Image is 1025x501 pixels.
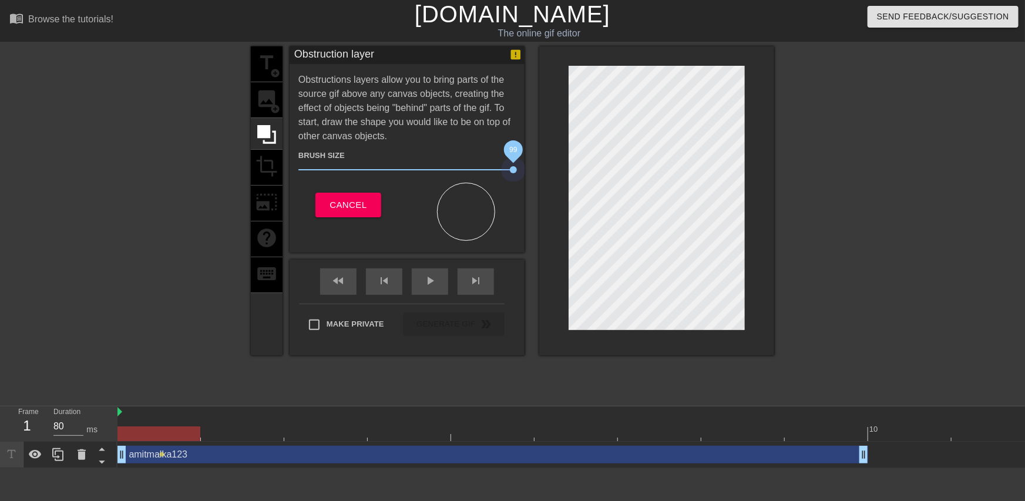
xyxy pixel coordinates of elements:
span: fast_rewind [331,274,345,288]
span: skip_next [469,274,483,288]
div: Frame [9,406,45,441]
span: Make Private [327,318,384,330]
span: skip_previous [377,274,391,288]
span: drag_handle [116,449,127,460]
div: ms [86,423,98,436]
span: 99 [509,145,517,153]
span: Cancel [330,197,367,213]
span: menu_book [9,11,23,25]
button: Cancel [315,193,381,217]
div: Obstruction layer [294,46,374,64]
div: The online gif editor [348,26,731,41]
span: drag_handle [858,449,869,460]
span: Send Feedback/Suggestion [877,9,1009,24]
a: Browse the tutorials! [9,11,113,29]
a: [DOMAIN_NAME] [415,1,610,27]
div: Obstructions layers allow you to bring parts of the source gif above any canvas objects, creating... [298,73,516,241]
button: Send Feedback/Suggestion [868,6,1019,28]
label: Brush Size [298,150,345,162]
div: Browse the tutorials! [28,14,113,24]
label: Duration [53,409,80,416]
div: 1 [18,415,36,436]
span: lens [159,452,164,457]
span: play_arrow [423,274,437,288]
div: 10 [869,423,880,435]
